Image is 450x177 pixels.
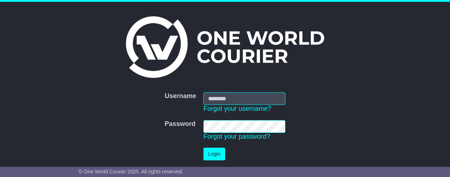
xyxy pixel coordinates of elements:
[165,92,196,100] label: Username
[79,169,183,174] span: © One World Courier 2025. All rights reserved.
[126,16,324,78] img: One World
[203,105,271,112] a: Forgot your username?
[165,120,195,128] label: Password
[203,148,225,160] button: Login
[203,133,270,140] a: Forgot your password?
